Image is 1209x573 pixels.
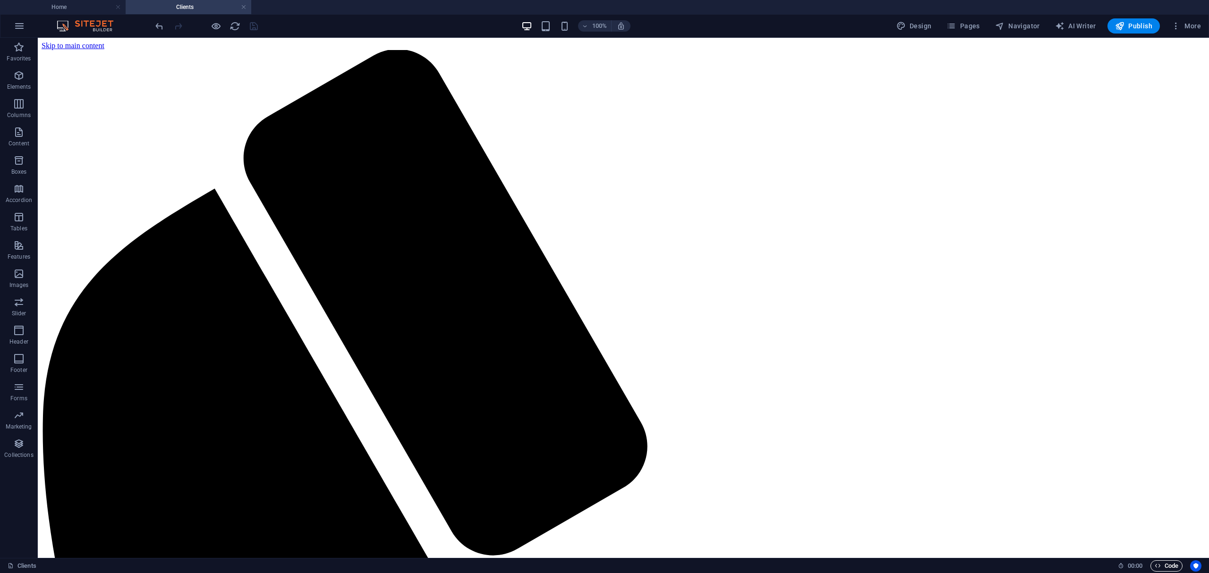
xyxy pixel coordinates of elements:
button: 100% [578,20,612,32]
p: Tables [10,225,27,232]
p: Footer [10,366,27,374]
p: Forms [10,395,27,402]
button: More [1167,18,1205,34]
div: Design (Ctrl+Alt+Y) [893,18,936,34]
button: Usercentrics [1190,560,1201,572]
i: Reload page [230,21,240,32]
button: Click here to leave preview mode and continue editing [210,20,221,32]
p: Collections [4,451,33,459]
p: Features [8,253,30,261]
button: Pages [943,18,983,34]
span: 00 00 [1128,560,1142,572]
i: Undo: Edit JS (Ctrl+Z) [154,21,165,32]
span: Pages [946,21,979,31]
span: Code [1155,560,1178,572]
button: AI Writer [1051,18,1100,34]
h6: 100% [592,20,607,32]
button: Navigator [991,18,1044,34]
h6: Session time [1118,560,1143,572]
p: Favorites [7,55,31,62]
p: Header [9,338,28,345]
button: Design [893,18,936,34]
p: Accordion [6,196,32,204]
p: Slider [12,310,26,317]
span: Publish [1115,21,1152,31]
span: Navigator [995,21,1040,31]
button: reload [229,20,240,32]
p: Images [9,281,29,289]
i: On resize automatically adjust zoom level to fit chosen device. [617,22,625,30]
p: Boxes [11,168,27,176]
span: Design [896,21,932,31]
span: AI Writer [1055,21,1096,31]
p: Columns [7,111,31,119]
span: More [1171,21,1201,31]
button: Publish [1107,18,1160,34]
p: Marketing [6,423,32,430]
span: : [1134,562,1136,569]
p: Content [9,140,29,147]
button: Code [1150,560,1183,572]
p: Elements [7,83,31,91]
a: Skip to main content [4,4,67,12]
img: Editor Logo [54,20,125,32]
a: Click to cancel selection. Double-click to open Pages [8,560,36,572]
h4: Clients [126,2,251,12]
button: undo [153,20,165,32]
